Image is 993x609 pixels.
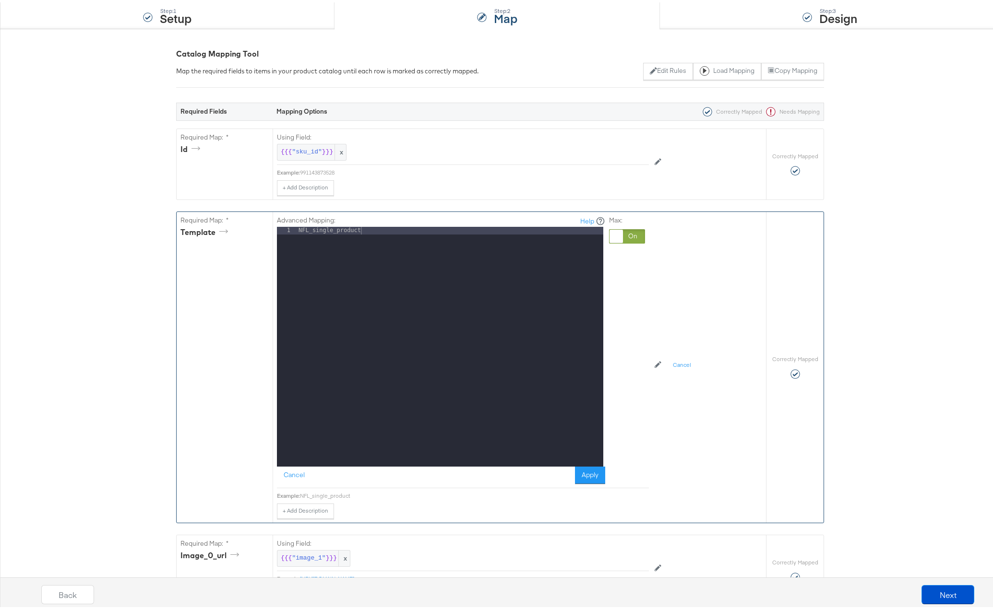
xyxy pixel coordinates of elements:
[772,556,818,564] label: Correctly Mapped
[819,8,857,23] strong: Design
[180,141,203,152] div: id
[300,490,649,497] div: NFL_single_product
[277,213,335,223] label: Advanced Mapping:
[494,8,517,23] strong: Map
[277,537,649,546] label: Using Field:
[277,501,334,516] button: + Add Description
[761,60,824,78] button: Copy Mapping
[277,490,300,497] div: Example:
[180,224,231,235] div: template
[699,105,762,114] div: Correctly Mapped
[160,5,191,12] div: Step: 1
[176,46,824,57] div: Catalog Mapping Tool
[180,548,242,559] div: image_0_url
[160,8,191,23] strong: Setup
[277,178,334,193] button: + Add Description
[180,537,269,546] label: Required Map: *
[580,214,594,223] a: Help
[494,5,517,12] div: Step: 2
[292,551,325,561] span: "image_1"
[176,64,479,73] div: Map the required fields to items in your product catalog until each row is marked as correctly ma...
[338,548,350,564] span: x
[772,353,818,361] label: Correctly Mapped
[41,583,94,602] button: Back
[281,145,292,154] span: {{{
[335,142,346,158] span: x
[762,105,820,114] div: Needs Mapping
[277,130,649,140] label: Using Field:
[326,551,337,561] span: }}}
[180,213,269,223] label: Required Map: *
[300,166,649,174] div: 991143873528
[277,464,311,481] button: Cancel
[292,145,322,154] span: "sku_id"
[609,213,645,223] label: Max:
[693,60,761,78] button: Load Mapping
[277,166,300,174] div: Example:
[180,130,269,140] label: Required Map: *
[180,105,227,113] strong: Required Fields
[281,551,292,561] span: {{{
[819,5,857,12] div: Step: 3
[322,145,333,154] span: }}}
[921,583,974,602] button: Next
[772,150,818,158] label: Correctly Mapped
[643,60,693,78] button: Edit Rules
[276,105,327,113] strong: Mapping Options
[277,224,297,232] div: 1
[667,355,697,371] button: Cancel
[575,464,605,481] button: Apply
